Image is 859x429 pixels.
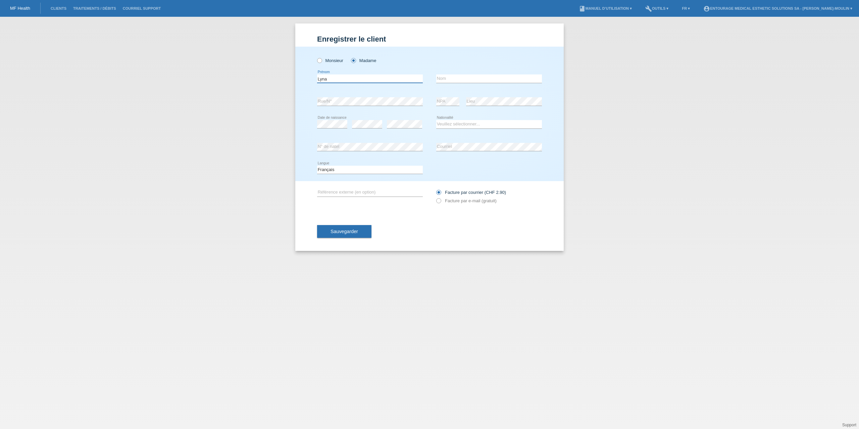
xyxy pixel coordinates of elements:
a: Courriel Support [119,6,164,10]
i: account_circle [703,5,710,12]
label: Madame [351,58,376,63]
i: build [645,5,652,12]
input: Facture par courrier (CHF 2.90) [436,190,441,198]
a: Traitements / débits [70,6,119,10]
input: Facture par e-mail (gratuit) [436,198,441,207]
input: Monsieur [317,58,321,62]
input: Madame [351,58,355,62]
label: Facture par courrier (CHF 2.90) [436,190,506,195]
label: Monsieur [317,58,343,63]
h1: Enregistrer le client [317,35,542,43]
a: FR ▾ [678,6,693,10]
a: buildOutils ▾ [642,6,672,10]
a: account_circleENTOURAGE Medical Esthetic Solutions SA - [PERSON_NAME]-Moulin ▾ [700,6,856,10]
a: bookManuel d’utilisation ▾ [575,6,635,10]
label: Facture par e-mail (gratuit) [436,198,497,203]
i: book [579,5,586,12]
a: Support [842,423,856,427]
a: MF Health [10,6,30,11]
span: Sauvegarder [331,229,358,234]
a: Clients [47,6,70,10]
button: Sauvegarder [317,225,371,238]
